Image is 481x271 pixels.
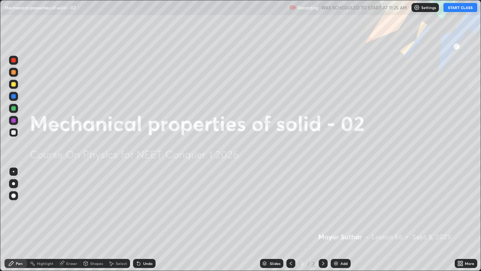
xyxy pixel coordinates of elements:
[340,262,348,265] div: Add
[443,3,477,12] button: START CLASS
[421,6,436,9] p: Settings
[116,262,127,265] div: Select
[333,260,339,266] img: add-slide-button
[298,261,306,266] div: 2
[414,5,420,11] img: class-settings-icons
[465,262,474,265] div: More
[16,262,23,265] div: Pen
[321,4,407,11] h5: WAS SCHEDULED TO START AT 11:25 AM
[270,262,280,265] div: Slides
[297,5,318,11] p: Recording
[290,5,296,11] img: recording.375f2c34.svg
[5,5,76,11] p: Mechanical properties of solid - 02
[37,262,53,265] div: Highlight
[90,262,103,265] div: Shapes
[66,262,77,265] div: Eraser
[311,260,316,267] div: 2
[143,262,153,265] div: Undo
[307,261,310,266] div: /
